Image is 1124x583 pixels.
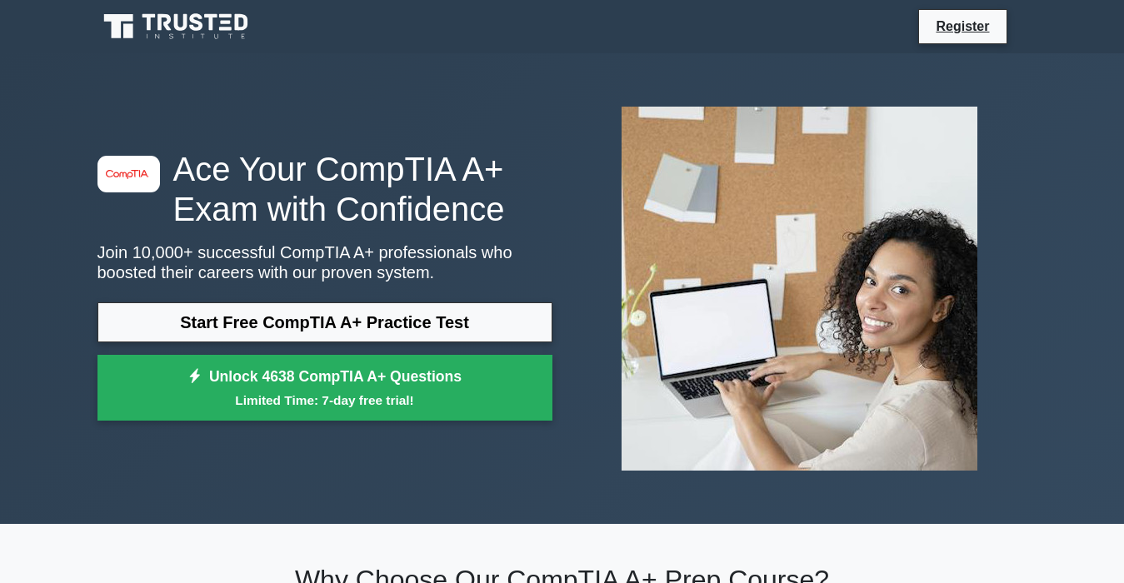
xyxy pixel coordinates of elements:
[97,149,552,229] h1: Ace Your CompTIA A+ Exam with Confidence
[118,391,532,410] small: Limited Time: 7-day free trial!
[97,355,552,421] a: Unlock 4638 CompTIA A+ QuestionsLimited Time: 7-day free trial!
[97,302,552,342] a: Start Free CompTIA A+ Practice Test
[97,242,552,282] p: Join 10,000+ successful CompTIA A+ professionals who boosted their careers with our proven system.
[926,16,999,37] a: Register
